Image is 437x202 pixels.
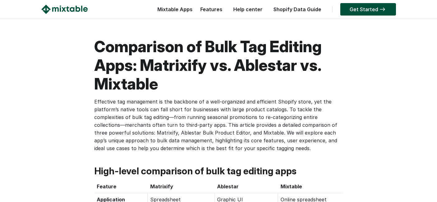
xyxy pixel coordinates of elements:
a: Features [197,6,225,12]
a: Get Started [340,3,396,16]
p: Effective tag management is the backbone of a well-organized and efficient Shopify store, yet the... [94,98,343,152]
th: Ablestar [215,180,278,193]
h1: Comparison of Bulk Tag Editing Apps: Matrixify vs. Ablestar vs. Mixtable [94,37,343,93]
img: Mixtable logo [41,5,88,14]
a: Shopify Data Guide [270,6,324,12]
th: Matrixify [148,180,215,193]
th: Mixtable [278,180,343,193]
th: Feature [94,180,148,193]
div: Mixtable Apps [154,5,193,17]
img: arrow-right.svg [378,7,387,11]
a: Help center [230,6,266,12]
h2: High-level comparison of bulk tag editing apps [94,165,343,177]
